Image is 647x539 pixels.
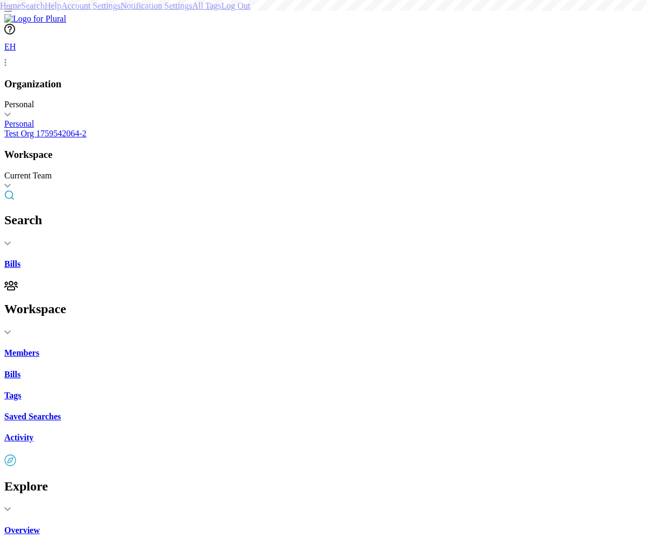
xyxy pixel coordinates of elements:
[4,526,643,535] a: Overview
[4,149,643,161] h3: Workspace
[4,302,643,316] h2: Workspace
[4,412,643,421] a: Saved Searches
[4,348,643,358] a: Members
[4,100,643,109] div: Personal
[4,171,643,181] div: Current Team
[4,259,643,269] a: Bills
[4,129,643,139] a: Test Org 1759542064-2
[4,479,643,494] h2: Explore
[4,213,643,227] h2: Search
[4,37,26,58] div: EH
[4,119,643,129] a: Personal
[4,433,643,443] a: Activity
[4,14,66,24] img: Logo for Plural
[4,370,643,379] a: Bills
[4,37,643,67] a: EH
[4,78,643,90] h3: Organization
[4,391,643,400] a: Tags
